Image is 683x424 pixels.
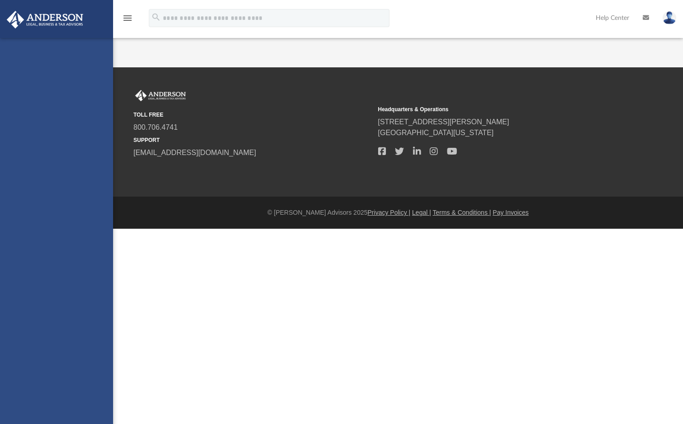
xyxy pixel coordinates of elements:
[133,123,178,131] a: 800.706.4741
[493,209,528,216] a: Pay Invoices
[433,209,491,216] a: Terms & Conditions |
[412,209,431,216] a: Legal |
[122,17,133,24] a: menu
[378,118,509,126] a: [STREET_ADDRESS][PERSON_NAME]
[151,12,161,22] i: search
[133,90,188,102] img: Anderson Advisors Platinum Portal
[133,111,372,119] small: TOLL FREE
[378,105,617,113] small: Headquarters & Operations
[378,129,494,137] a: [GEOGRAPHIC_DATA][US_STATE]
[133,136,372,144] small: SUPPORT
[4,11,86,28] img: Anderson Advisors Platinum Portal
[113,208,683,217] div: © [PERSON_NAME] Advisors 2025
[133,149,256,156] a: [EMAIL_ADDRESS][DOMAIN_NAME]
[663,11,676,24] img: User Pic
[122,13,133,24] i: menu
[368,209,411,216] a: Privacy Policy |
